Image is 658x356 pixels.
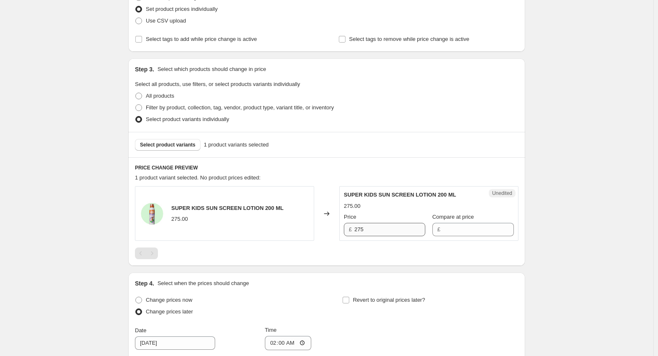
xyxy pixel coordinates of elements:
[146,6,218,12] span: Set product prices individually
[344,202,361,210] div: 275.00
[353,297,425,303] span: Revert to original prices later?
[158,65,266,73] p: Select which products should change in price
[349,226,352,232] span: £
[135,139,201,151] button: Select product variants
[146,104,334,111] span: Filter by product, collection, tag, vendor, product type, variant title, or inventory
[135,65,154,73] h2: Step 3.
[265,327,277,333] span: Time
[344,192,456,198] span: SUPER KIDS SUN SCREEN LOTION 200 ML
[492,190,512,197] span: Unedited
[265,336,312,350] input: 12:00
[135,327,146,333] span: Date
[204,141,269,149] span: 1 product variants selected
[140,141,196,148] span: Select product variants
[146,93,174,99] span: All products
[146,116,229,122] span: Select product variants individually
[135,164,518,171] h6: PRICE CHANGE PREVIEW
[135,336,215,350] input: 8/28/2025
[135,279,154,288] h2: Step 4.
[171,205,284,211] span: SUPER KIDS SUN SCREEN LOTION 200 ML
[146,18,186,24] span: Use CSV upload
[349,36,470,42] span: Select tags to remove while price change is active
[135,247,158,259] nav: Pagination
[146,297,192,303] span: Change prices now
[437,226,440,232] span: £
[146,36,257,42] span: Select tags to add while price change is active
[135,81,300,87] span: Select all products, use filters, or select products variants individually
[432,214,474,220] span: Compare at price
[344,214,356,220] span: Price
[135,174,261,181] span: 1 product variant selected. No product prices edited:
[146,308,193,315] span: Change prices later
[140,201,165,226] img: hy4_80x.webp
[158,279,249,288] p: Select when the prices should change
[171,215,188,223] div: 275.00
